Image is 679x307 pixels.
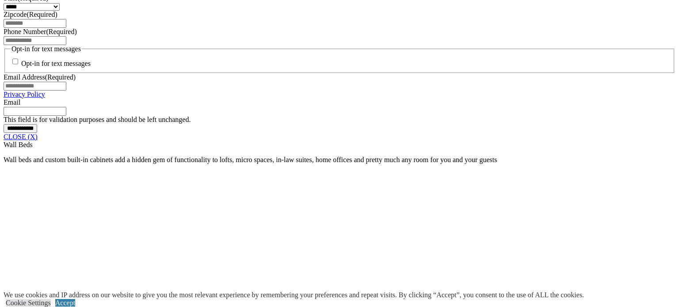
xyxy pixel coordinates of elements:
a: Accept [55,299,75,307]
label: Email [4,99,20,106]
span: (Required) [27,11,57,18]
a: Privacy Policy [4,91,45,98]
legend: Opt-in for text messages [11,45,82,53]
div: This field is for validation purposes and should be left unchanged. [4,116,675,124]
div: We use cookies and IP address on our website to give you the most relevant experience by remember... [4,291,584,299]
span: (Required) [46,28,76,35]
label: Email Address [4,73,76,81]
p: Wall beds and custom built-in cabinets add a hidden gem of functionality to lofts, micro spaces, ... [4,156,675,164]
label: Phone Number [4,28,77,35]
label: Zipcode [4,11,57,18]
a: Cookie Settings [6,299,51,307]
span: Wall Beds [4,141,33,148]
a: CLOSE (X) [4,133,38,140]
label: Opt-in for text messages [21,60,91,68]
span: (Required) [45,73,76,81]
